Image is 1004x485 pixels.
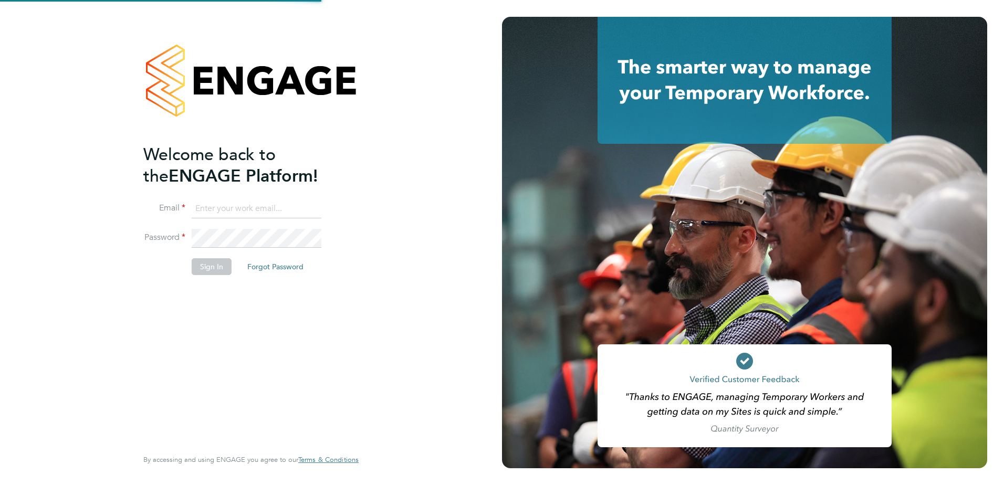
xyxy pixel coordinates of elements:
label: Password [143,232,185,243]
button: Sign In [192,258,232,275]
label: Email [143,203,185,214]
input: Enter your work email... [192,199,321,218]
a: Terms & Conditions [298,456,359,464]
span: Terms & Conditions [298,455,359,464]
button: Forgot Password [239,258,312,275]
h2: ENGAGE Platform! [143,144,348,187]
span: By accessing and using ENGAGE you agree to our [143,455,359,464]
span: Welcome back to the [143,144,276,186]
